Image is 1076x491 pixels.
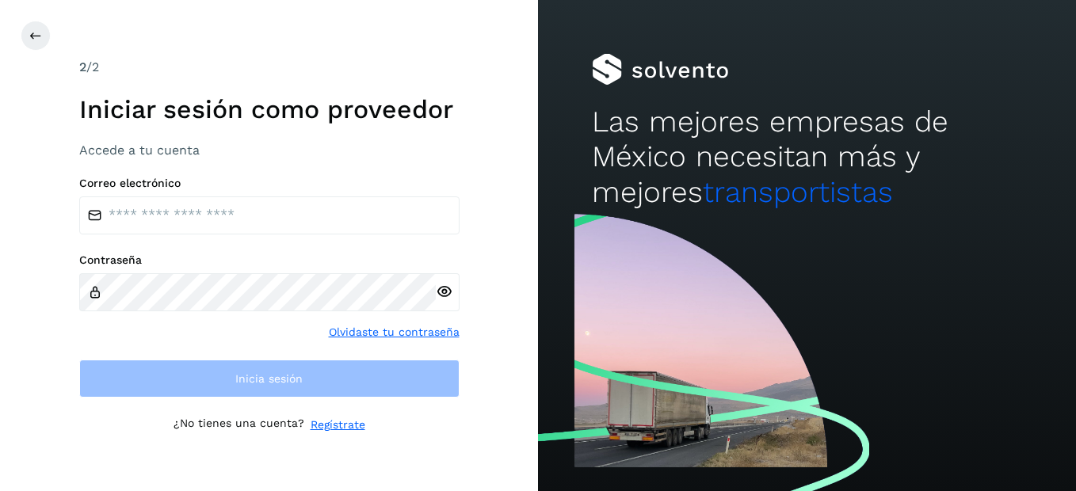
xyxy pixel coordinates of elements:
[174,417,304,433] p: ¿No tienes una cuenta?
[79,58,460,77] div: /2
[703,175,893,209] span: transportistas
[79,143,460,158] h3: Accede a tu cuenta
[79,94,460,124] h1: Iniciar sesión como proveedor
[79,177,460,190] label: Correo electrónico
[79,59,86,74] span: 2
[329,324,460,341] a: Olvidaste tu contraseña
[311,417,365,433] a: Regístrate
[592,105,1022,210] h2: Las mejores empresas de México necesitan más y mejores
[79,253,460,267] label: Contraseña
[235,373,303,384] span: Inicia sesión
[79,360,460,398] button: Inicia sesión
